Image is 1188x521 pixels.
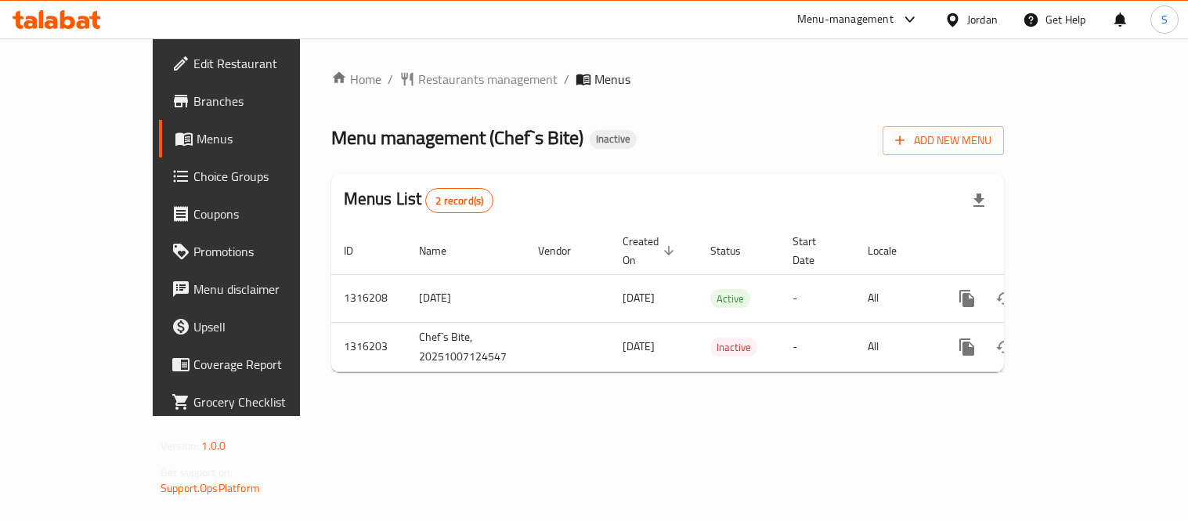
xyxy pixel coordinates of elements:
[623,336,655,356] span: [DATE]
[193,167,338,186] span: Choice Groups
[159,233,351,270] a: Promotions
[986,328,1024,366] button: Change Status
[710,290,750,308] span: Active
[960,182,998,219] div: Export file
[538,241,591,260] span: Vendor
[948,328,986,366] button: more
[331,120,583,155] span: Menu management ( Chef`s Bite )
[797,10,894,29] div: Menu-management
[193,54,338,73] span: Edit Restaurant
[855,322,936,371] td: All
[594,70,630,89] span: Menus
[780,274,855,322] td: -
[710,338,757,356] span: Inactive
[936,227,1111,275] th: Actions
[159,120,351,157] a: Menus
[1161,11,1168,28] span: S
[948,280,986,317] button: more
[590,132,637,146] span: Inactive
[895,131,991,150] span: Add New Menu
[159,270,351,308] a: Menu disclaimer
[159,82,351,120] a: Branches
[623,288,655,308] span: [DATE]
[193,92,338,110] span: Branches
[331,274,406,322] td: 1316208
[193,355,338,374] span: Coverage Report
[159,157,351,195] a: Choice Groups
[710,241,761,260] span: Status
[564,70,569,89] li: /
[159,308,351,346] a: Upsell
[344,241,374,260] span: ID
[793,232,836,270] span: Start Date
[193,204,338,223] span: Coupons
[623,232,679,270] span: Created On
[331,227,1111,372] table: enhanced table
[418,70,558,89] span: Restaurants management
[406,274,525,322] td: [DATE]
[883,126,1004,155] button: Add New Menu
[193,317,338,336] span: Upsell
[201,436,226,456] span: 1.0.0
[331,322,406,371] td: 1316203
[388,70,393,89] li: /
[161,436,199,456] span: Version:
[161,462,233,483] span: Get support on:
[425,188,493,213] div: Total records count
[868,241,917,260] span: Locale
[331,70,381,89] a: Home
[193,242,338,261] span: Promotions
[967,11,998,28] div: Jordan
[590,130,637,149] div: Inactive
[986,280,1024,317] button: Change Status
[159,383,351,421] a: Grocery Checklist
[159,346,351,383] a: Coverage Report
[780,322,855,371] td: -
[197,129,338,148] span: Menus
[426,194,493,208] span: 2 record(s)
[159,45,351,82] a: Edit Restaurant
[193,393,338,411] span: Grocery Checklist
[710,338,757,356] div: Inactive
[399,70,558,89] a: Restaurants management
[406,322,525,371] td: Chef`s Bite, 20251007124547
[161,478,260,498] a: Support.OpsPlatform
[331,70,1004,89] nav: breadcrumb
[344,187,493,213] h2: Menus List
[159,195,351,233] a: Coupons
[710,289,750,308] div: Active
[419,241,467,260] span: Name
[193,280,338,298] span: Menu disclaimer
[855,274,936,322] td: All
